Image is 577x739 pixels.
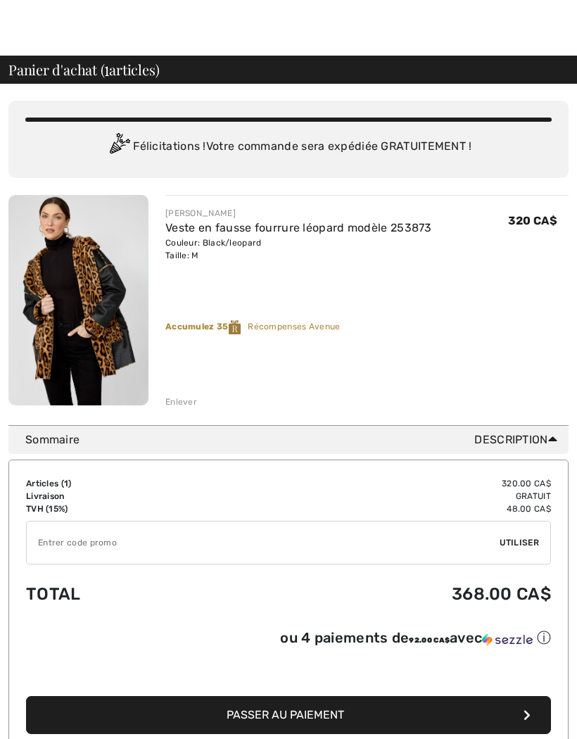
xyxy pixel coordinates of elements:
[227,708,344,721] span: Passer au paiement
[213,570,551,618] td: 368.00 CA$
[213,490,551,503] td: Gratuit
[508,214,557,227] span: 320 CA$
[165,236,432,262] div: Couleur: Black/leopard Taille: M
[64,479,68,488] span: 1
[500,536,539,549] span: Utiliser
[26,503,213,515] td: TVH (15%)
[474,431,563,448] span: Description
[105,133,133,161] img: Congratulation2.svg
[26,652,551,691] iframe: PayPal-paypal
[165,322,248,331] strong: Accumulez 35
[25,431,563,448] div: Sommaire
[165,320,569,334] div: Récompenses Avenue
[25,133,552,161] div: Félicitations ! Votre commande sera expédiée GRATUITEMENT !
[8,63,159,77] span: Panier d'achat ( articles)
[482,633,533,646] img: Sezzle
[280,629,551,648] div: ou 4 paiements de avec
[165,396,197,408] div: Enlever
[8,195,148,405] img: Veste en fausse fourrure léopard modèle 253873
[104,59,109,77] span: 1
[26,490,213,503] td: Livraison
[165,207,432,220] div: [PERSON_NAME]
[26,696,551,734] button: Passer au paiement
[165,221,432,234] a: Veste en fausse fourrure léopard modèle 253873
[26,570,213,618] td: Total
[26,477,213,490] td: Articles ( )
[27,522,500,564] input: Code promo
[229,320,241,334] img: Reward-Logo.svg
[409,636,450,645] span: 92.00 CA$
[213,503,551,515] td: 48.00 CA$
[213,477,551,490] td: 320.00 CA$
[26,629,551,652] div: ou 4 paiements de92.00 CA$avecSezzle Cliquez pour en savoir plus sur Sezzle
